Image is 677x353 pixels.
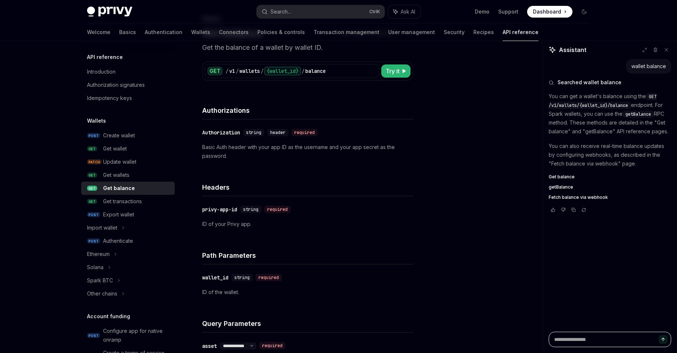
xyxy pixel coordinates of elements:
[246,130,261,135] span: string
[103,327,170,344] div: Configure app for native onramp
[202,319,413,328] h4: Query Parameters
[557,79,621,86] span: Searched wallet balance
[81,234,175,248] a: POSTAuthenticate
[270,130,285,135] span: header
[87,333,100,338] span: POST
[219,23,249,41] a: Connectors
[369,9,380,15] span: Ctrl K
[381,64,411,78] button: Try it
[87,81,145,89] div: Authorization signatures
[257,5,385,18] button: Search...CtrlK
[81,208,175,221] a: POSTExport wallet
[527,6,572,18] a: Dashboard
[386,67,400,75] span: Try it
[533,8,561,15] span: Dashboard
[388,5,420,18] button: Ask AI
[87,212,100,218] span: POST
[578,6,590,18] button: Toggle dark mode
[257,23,305,41] a: Policies & controls
[81,142,175,155] a: GETGet wallet
[549,79,671,86] button: Searched wallet balance
[202,288,413,297] p: ID of the wallet.
[87,94,132,103] div: Idempotency keys
[81,155,175,168] a: PATCHUpdate wallet
[81,78,175,92] a: Authorization signatures
[103,184,135,193] div: Get balance
[81,92,175,105] a: Idempotency keys
[239,67,260,75] div: wallets
[234,275,250,280] span: string
[207,67,223,75] div: GET
[314,23,379,41] a: Transaction management
[444,23,465,41] a: Security
[103,157,136,166] div: Update wallet
[549,184,671,190] a: getBalance
[81,129,175,142] a: POSTCreate wallet
[103,210,134,219] div: Export wallet
[243,207,258,212] span: string
[264,206,291,213] div: required
[202,206,237,213] div: privy-app-id
[202,42,413,53] p: Get the balance of a wallet by wallet ID.
[103,144,127,153] div: Get wallet
[202,220,413,228] p: ID of your Privy app.
[388,23,435,41] a: User management
[103,171,129,179] div: Get wallets
[103,197,142,206] div: Get transactions
[87,199,97,204] span: GET
[87,133,100,138] span: POST
[103,237,133,245] div: Authenticate
[659,335,667,344] button: Send message
[549,92,671,136] p: You can get a wallet's balance using the endpoint. For Spark wallets, you can use the RPC method....
[271,7,291,16] div: Search...
[202,342,217,350] div: asset
[87,276,113,285] div: Spark BTC
[625,111,651,117] span: getBalance
[87,146,97,152] span: GET
[229,67,235,75] div: v1
[81,324,175,346] a: POSTConfigure app for native onramp
[475,8,489,15] a: Demo
[202,274,228,281] div: wallet_id
[87,53,123,62] h5: API reference
[87,289,117,298] div: Other chains
[498,8,518,15] a: Support
[264,67,301,75] div: {wallet_id}
[503,23,538,41] a: API reference
[87,263,103,272] div: Solana
[87,223,117,232] div: Import wallet
[87,7,132,17] img: dark logo
[202,250,413,260] h4: Path Parameters
[305,67,326,75] div: balance
[87,116,106,125] h5: Wallets
[236,67,239,75] div: /
[549,174,575,180] span: Get balance
[473,23,494,41] a: Recipes
[87,23,110,41] a: Welcome
[302,67,305,75] div: /
[87,172,97,178] span: GET
[145,23,182,41] a: Authentication
[549,142,671,168] p: You can also receive real-time balance updates by configuring webhooks, as described in the "Fetc...
[87,67,116,76] div: Introduction
[87,186,97,191] span: GET
[87,238,100,244] span: POST
[631,63,666,70] div: wallet balance
[226,67,228,75] div: /
[119,23,136,41] a: Basics
[87,312,130,321] h5: Account funding
[256,274,282,281] div: required
[259,342,285,349] div: required
[401,8,415,15] span: Ask AI
[549,184,573,190] span: getBalance
[202,182,413,192] h4: Headers
[191,23,210,41] a: Wallets
[202,105,413,115] h4: Authorizations
[549,194,608,200] span: Fetch balance via webhook
[103,131,135,140] div: Create wallet
[202,143,413,160] p: Basic Auth header with your app ID as the username and your app secret as the password.
[549,174,671,180] a: Get balance
[291,129,318,136] div: required
[87,250,110,259] div: Ethereum
[87,159,102,165] span: PATCH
